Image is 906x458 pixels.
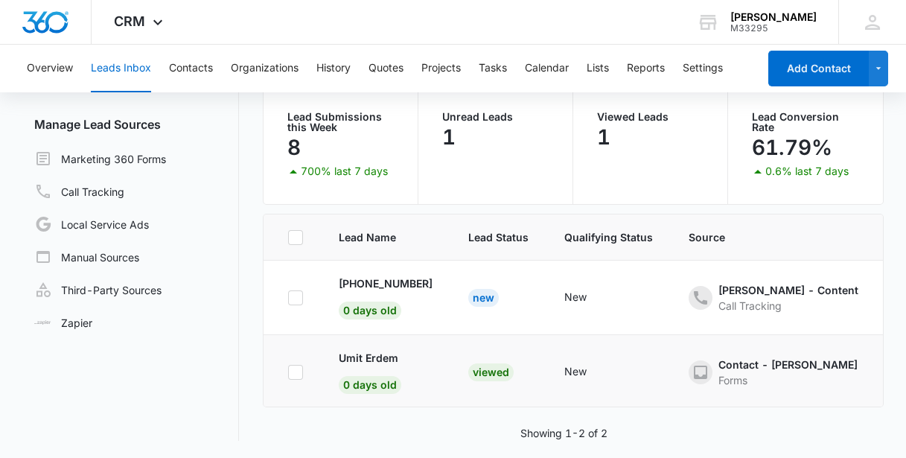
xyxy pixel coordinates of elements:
[339,350,433,391] a: Umit Erdem0 days old
[525,45,569,92] button: Calendar
[718,282,858,298] div: [PERSON_NAME] - Content
[627,45,665,92] button: Reports
[718,357,858,372] div: Contact - [PERSON_NAME]
[34,315,92,331] a: Zapier
[34,248,139,266] a: Manual Sources
[730,23,817,34] div: account id
[752,136,832,159] p: 61.79%
[442,125,456,149] p: 1
[339,376,401,394] span: 0 days old
[520,425,607,441] p: Showing 1-2 of 2
[564,363,587,379] div: New
[752,112,859,133] p: Lead Conversion Rate
[689,229,885,245] span: Source
[468,291,499,304] a: New
[34,150,166,168] a: Marketing 360 Forms
[316,45,351,92] button: History
[287,112,394,133] p: Lead Submissions this Week
[91,45,151,92] button: Leads Inbox
[718,372,858,388] div: Forms
[564,289,587,305] div: New
[114,13,145,29] span: CRM
[339,302,401,319] span: 0 days old
[34,215,149,233] a: Local Service Ads
[34,281,162,299] a: Third-Party Sources
[287,136,301,159] p: 8
[169,45,213,92] button: Contacts
[339,276,433,317] a: [PHONE_NUMBER]0 days old
[597,112,704,122] p: Viewed Leads
[468,366,514,378] a: Viewed
[564,229,653,245] span: Qualifying Status
[564,363,613,381] div: - - Select to Edit Field
[301,166,388,176] p: 700% last 7 days
[765,166,849,176] p: 0.6% last 7 days
[718,298,858,314] div: Call Tracking
[22,115,239,133] h3: Manage Lead Sources
[730,11,817,23] div: account name
[421,45,461,92] button: Projects
[339,276,433,291] p: [PHONE_NUMBER]
[339,229,433,245] span: Lead Name
[468,363,514,381] div: Viewed
[468,289,499,307] div: New
[689,357,884,388] div: - - Select to Edit Field
[479,45,507,92] button: Tasks
[34,182,124,200] a: Call Tracking
[689,282,885,314] div: - - Select to Edit Field
[442,112,549,122] p: Unread Leads
[231,45,299,92] button: Organizations
[369,45,403,92] button: Quotes
[339,350,398,366] p: Umit Erdem
[564,289,613,307] div: - - Select to Edit Field
[27,45,73,92] button: Overview
[468,229,529,245] span: Lead Status
[597,125,610,149] p: 1
[587,45,609,92] button: Lists
[683,45,723,92] button: Settings
[768,51,869,86] button: Add Contact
